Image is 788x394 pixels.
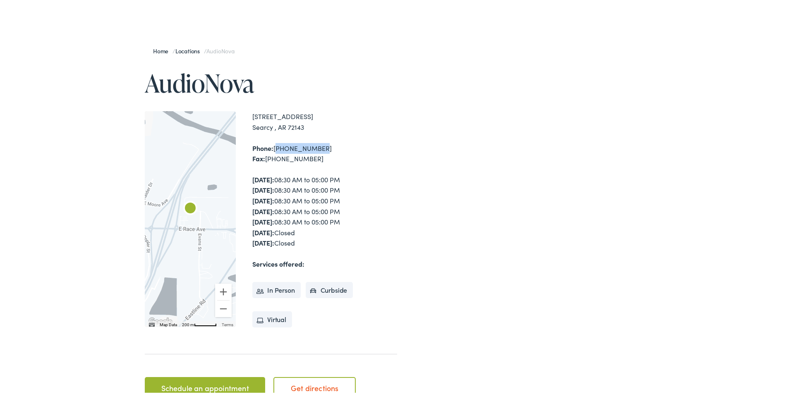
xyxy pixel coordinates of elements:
a: Open this area in Google Maps (opens a new window) [147,315,174,325]
div: [STREET_ADDRESS] Searcy , AR 72143 [252,110,397,131]
div: 08:30 AM to 05:00 PM 08:30 AM to 05:00 PM 08:30 AM to 05:00 PM 08:30 AM to 05:00 PM 08:30 AM to 0... [252,173,397,247]
button: Zoom out [215,299,232,315]
span: AudioNova [206,45,235,53]
li: In Person [252,280,301,297]
strong: Phone: [252,142,273,151]
li: Curbside [306,280,353,297]
span: / / [153,45,235,53]
strong: [DATE]: [252,215,274,224]
div: [PHONE_NUMBER] [PHONE_NUMBER] [252,141,397,162]
a: Locations [175,45,204,53]
button: Map Data [160,320,177,326]
strong: [DATE]: [252,205,274,214]
div: AudioNova [180,198,200,217]
li: Virtual [252,310,292,326]
a: Home [153,45,172,53]
button: Keyboard shortcuts [149,320,155,326]
button: Map Scale: 200 m per 51 pixels [180,320,219,325]
img: Google [147,315,174,325]
strong: Services offered: [252,258,304,267]
h1: AudioNova [145,68,397,95]
strong: [DATE]: [252,184,274,193]
a: Terms (opens in new tab) [222,321,233,325]
strong: [DATE]: [252,236,274,246]
button: Zoom in [215,282,232,298]
strong: [DATE]: [252,194,274,203]
span: 200 m [182,321,194,325]
strong: [DATE]: [252,226,274,235]
strong: Fax: [252,152,265,161]
strong: [DATE]: [252,173,274,182]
